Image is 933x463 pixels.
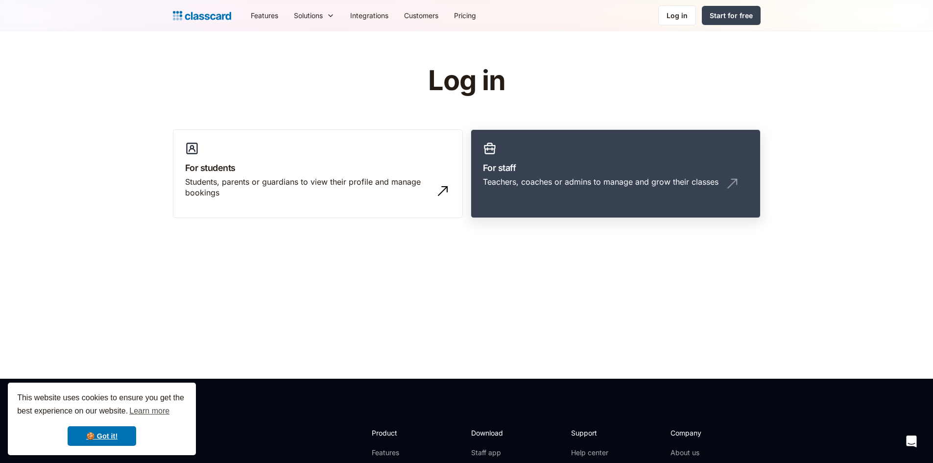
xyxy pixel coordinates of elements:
[571,428,611,438] h2: Support
[667,10,688,21] div: Log in
[702,6,761,25] a: Start for free
[294,10,323,21] div: Solutions
[658,5,696,25] a: Log in
[311,66,622,96] h1: Log in
[446,4,484,26] a: Pricing
[471,448,511,458] a: Staff app
[173,129,463,219] a: For studentsStudents, parents or guardians to view their profile and manage bookings
[670,448,736,458] a: About us
[372,448,424,458] a: Features
[483,161,748,174] h3: For staff
[185,176,431,198] div: Students, parents or guardians to view their profile and manage bookings
[286,4,342,26] div: Solutions
[471,428,511,438] h2: Download
[185,161,451,174] h3: For students
[173,9,231,23] a: home
[8,383,196,455] div: cookieconsent
[372,428,424,438] h2: Product
[670,428,736,438] h2: Company
[396,4,446,26] a: Customers
[471,129,761,219] a: For staffTeachers, coaches or admins to manage and grow their classes
[68,426,136,446] a: dismiss cookie message
[900,430,923,453] div: Open Intercom Messenger
[571,448,611,458] a: Help center
[710,10,753,21] div: Start for free
[243,4,286,26] a: Features
[342,4,396,26] a: Integrations
[17,392,187,418] span: This website uses cookies to ensure you get the best experience on our website.
[128,404,171,418] a: learn more about cookies
[483,176,718,187] div: Teachers, coaches or admins to manage and grow their classes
